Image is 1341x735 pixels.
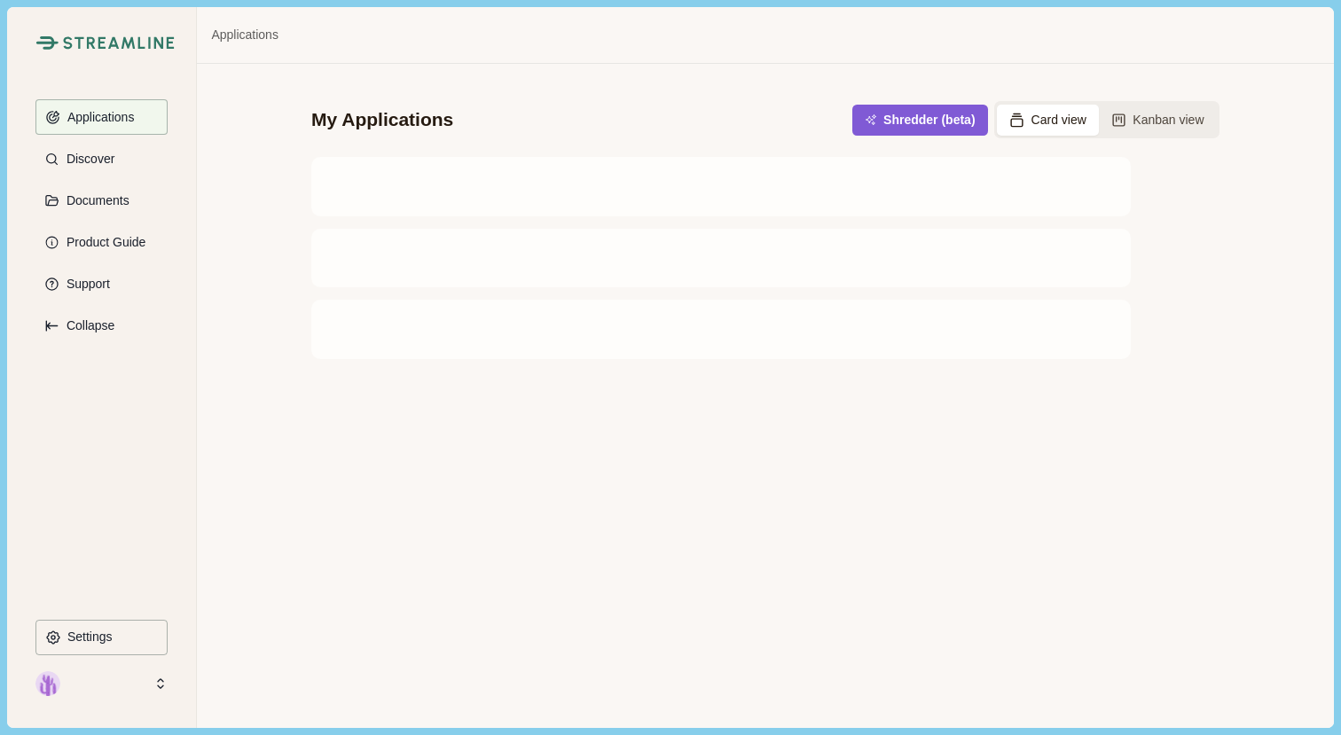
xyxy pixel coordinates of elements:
[35,141,168,176] button: Discover
[60,277,110,292] p: Support
[852,105,987,136] button: Shredder (beta)
[211,26,278,44] a: Applications
[35,35,168,50] a: Streamline Climate LogoStreamline Climate Logo
[60,193,129,208] p: Documents
[60,152,114,167] p: Discover
[60,318,114,333] p: Collapse
[35,671,60,696] img: profile picture
[997,105,1099,136] button: Card view
[35,620,168,661] a: Settings
[63,36,175,50] img: Streamline Climate Logo
[35,620,168,655] button: Settings
[35,35,58,50] img: Streamline Climate Logo
[35,99,168,135] button: Applications
[35,183,168,218] button: Documents
[311,107,453,132] div: My Applications
[1099,105,1217,136] button: Kanban view
[35,266,168,301] button: Support
[61,629,113,645] p: Settings
[35,224,168,260] button: Product Guide
[35,308,168,343] button: Expand
[60,235,146,250] p: Product Guide
[61,110,135,125] p: Applications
